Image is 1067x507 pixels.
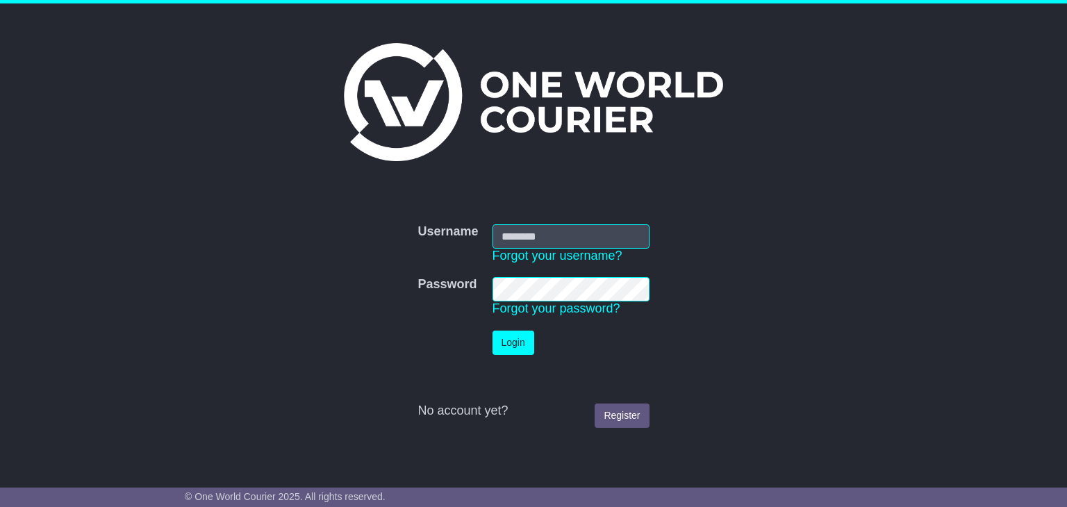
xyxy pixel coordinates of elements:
[417,277,477,292] label: Password
[185,491,386,502] span: © One World Courier 2025. All rights reserved.
[493,249,622,263] a: Forgot your username?
[493,301,620,315] a: Forgot your password?
[595,404,649,428] a: Register
[417,224,478,240] label: Username
[344,43,723,161] img: One World
[417,404,649,419] div: No account yet?
[493,331,534,355] button: Login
